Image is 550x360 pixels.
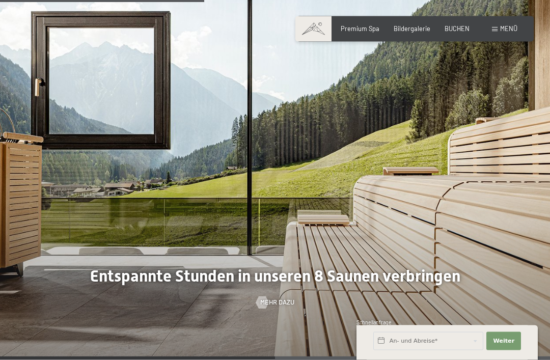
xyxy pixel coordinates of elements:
span: Weiter [493,337,514,345]
span: Mehr dazu [260,298,294,308]
span: Schnellanfrage [356,319,392,325]
button: Weiter [486,332,521,350]
span: Menü [500,24,517,33]
a: BUCHEN [445,24,470,33]
a: Bildergalerie [394,24,430,33]
a: Premium Spa [341,24,379,33]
